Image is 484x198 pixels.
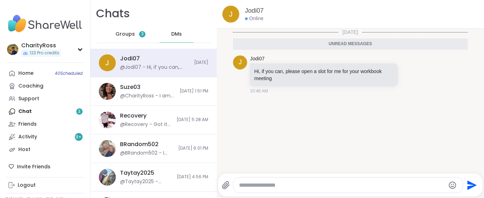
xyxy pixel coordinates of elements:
[99,112,116,128] img: https://sharewell-space-live.sfo3.digitaloceanspaces.com/user-generated/c703a1d2-29a7-4d77-aef4-3...
[463,177,479,193] button: Send
[245,6,264,15] a: Jodi07
[120,169,154,177] div: Taytay2025
[6,67,84,80] a: Home40Scheduled
[120,92,175,100] div: @CharityRoss - I am sorry to hear. I hope everything is ok.
[239,182,446,189] textarea: Type your message
[6,80,84,92] a: Coaching
[30,50,59,56] span: 123 Pro credits
[171,31,182,38] span: DMs
[120,150,174,157] div: @BRandom502 - I opened up a spot, got one saved for you if that gets taken.
[120,112,147,120] div: Recovery
[55,71,83,76] span: 40 Scheduled
[250,55,264,62] a: Jodi07
[106,58,109,68] span: J
[178,145,208,151] span: [DATE] 6:01 PM
[250,88,268,94] span: 10:46 AM
[18,121,37,128] div: Friends
[120,140,159,148] div: BRandom502
[99,169,116,186] img: https://sharewell-space-live.sfo3.digitaloceanspaces.com/user-generated/fd3fe502-7aaa-4113-b76c-3...
[177,117,208,123] span: [DATE] 5:28 AM
[115,31,135,38] span: Groups
[239,58,242,67] span: J
[18,146,30,153] div: Host
[6,11,84,36] img: ShareWell Nav Logo
[6,92,84,105] a: Support
[120,83,141,91] div: Suze03
[229,9,233,19] span: J
[6,143,84,156] a: Host
[18,95,39,102] div: Support
[6,131,84,143] a: Activity9+
[99,83,116,100] img: https://sharewell-space-live.sfo3.digitaloceanspaces.com/user-generated/d68e32f1-75d2-4dac-94c6-4...
[120,121,172,128] div: @Recovery - Got it thanks
[21,42,61,49] div: CharityRoss
[141,31,144,37] span: 3
[194,60,208,66] span: [DATE]
[18,133,37,140] div: Activity
[120,55,140,62] div: Jodi07
[6,118,84,131] a: Friends
[177,174,208,180] span: [DATE] 4:56 PM
[254,68,394,82] p: Hi, if you can, please open a slot for me for your workbook meeting
[6,160,84,173] div: Invite Friends
[6,179,84,192] a: Logout
[338,29,362,36] span: [DATE]
[96,6,130,22] h1: Chats
[180,88,208,94] span: [DATE] 1:51 PM
[7,44,18,55] img: CharityRoss
[18,70,34,77] div: Home
[99,140,116,157] img: https://sharewell-space-live.sfo3.digitaloceanspaces.com/user-generated/127af2b2-1259-4cf0-9fd7-7...
[76,134,82,140] span: 9 +
[18,83,43,90] div: Coaching
[120,64,190,71] div: @Jodi07 - Hi, if you can, please open a slot for me for your workbook meeting
[18,182,36,189] div: Logout
[245,15,263,22] div: Online
[448,181,457,190] button: Emoji picker
[233,38,467,50] div: Unread messages
[120,178,173,185] div: @Taytay2025 - Thanks for letting me know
